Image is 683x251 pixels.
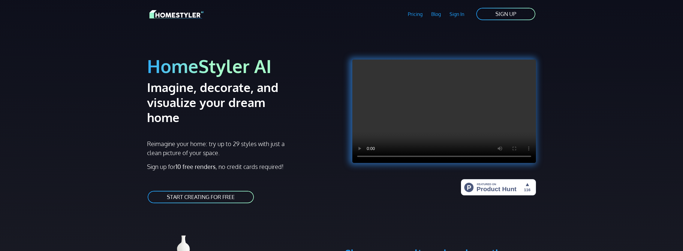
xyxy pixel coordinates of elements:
[147,190,254,204] a: START CREATING FOR FREE
[147,162,338,171] p: Sign up for , no credit cards required!
[461,179,536,195] img: HomeStyler AI - Interior Design Made Easy: One Click to Your Dream Home | Product Hunt
[149,9,203,20] img: HomeStyler AI logo
[427,7,445,21] a: Blog
[147,80,300,125] h2: Imagine, decorate, and visualize your dream home
[476,7,536,21] a: SIGN UP
[176,163,215,170] strong: 10 free renders
[147,139,290,157] p: Reimagine your home: try up to 29 styles with just a clean picture of your space.
[404,7,427,21] a: Pricing
[445,7,468,21] a: Sign In
[147,55,338,77] h1: HomeStyler AI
